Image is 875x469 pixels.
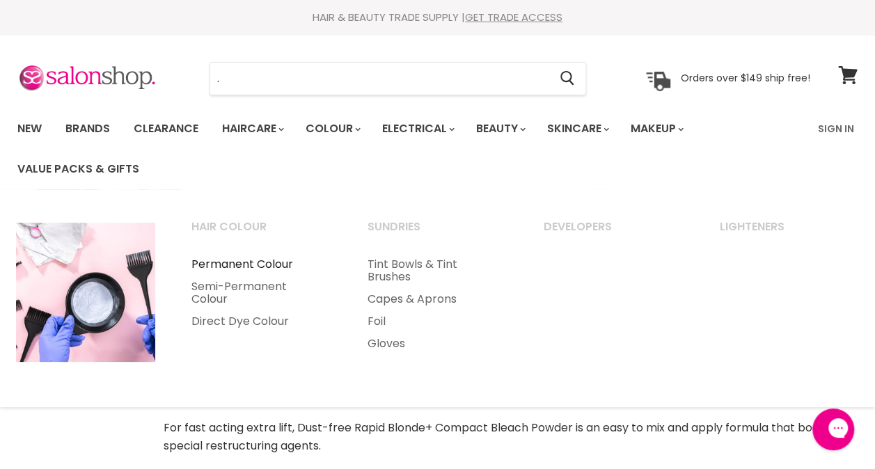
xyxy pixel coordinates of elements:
p: For fast acting extra lift, Dust-free Rapid Blonde+ Compact Bleach Powder is an easy to mix and a... [164,419,858,455]
a: Brands [55,114,120,143]
ul: Main menu [350,253,523,355]
a: Hair Colour [174,216,347,251]
a: Foil [350,310,523,333]
a: Semi-Permanent Colour [174,276,347,310]
p: Orders over $149 ship free! [681,72,810,84]
a: Makeup [620,114,692,143]
a: Value Packs & Gifts [7,154,150,184]
a: Gloves [350,333,523,355]
a: GET TRADE ACCESS [465,10,562,24]
button: Search [549,63,585,95]
a: Direct Dye Colour [174,310,347,333]
a: Electrical [372,114,463,143]
a: New [7,114,52,143]
iframe: Gorgias live chat messenger [805,404,861,455]
a: Skincare [537,114,617,143]
input: Search [210,63,549,95]
a: Sundries [350,216,523,251]
a: Colour [295,114,369,143]
ul: Main menu [7,109,810,189]
a: Beauty [466,114,534,143]
a: Sign In [810,114,862,143]
a: Lighteners [702,216,875,251]
a: Clearance [123,114,209,143]
form: Product [210,62,586,95]
a: Haircare [212,114,292,143]
a: Capes & Aprons [350,288,523,310]
ul: Main menu [174,253,347,333]
a: Permanent Colour [174,253,347,276]
a: Tint Bowls & Tint Brushes [350,253,523,288]
a: Developers [526,216,700,251]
